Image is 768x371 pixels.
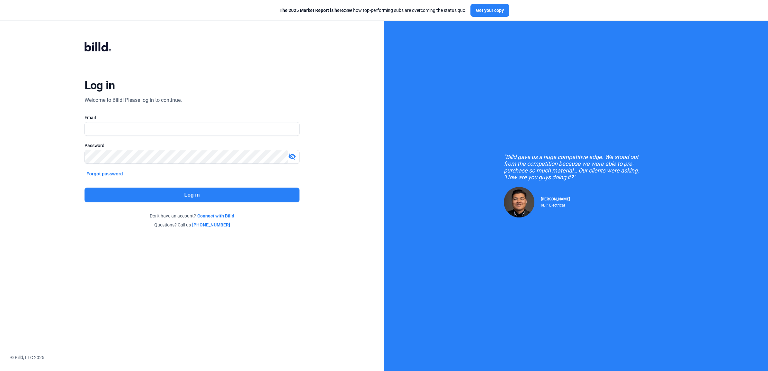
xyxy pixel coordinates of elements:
div: RDP Electrical [541,201,570,208]
div: Questions? Call us [85,222,299,228]
div: Email [85,114,299,121]
span: [PERSON_NAME] [541,197,570,201]
button: Forgot password [85,170,125,177]
img: Raul Pacheco [504,187,534,217]
a: [PHONE_NUMBER] [192,222,230,228]
div: Welcome to Billd! Please log in to continue. [85,96,182,104]
a: Connect with Billd [197,213,234,219]
div: Don't have an account? [85,213,299,219]
div: See how top-performing subs are overcoming the status quo. [280,7,467,13]
div: Password [85,142,299,149]
mat-icon: visibility_off [288,153,296,160]
div: "Billd gave us a huge competitive edge. We stood out from the competition because we were able to... [504,154,648,181]
div: Log in [85,78,115,93]
button: Get your copy [470,4,509,17]
span: The 2025 Market Report is here: [280,8,345,13]
button: Log in [85,188,299,202]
